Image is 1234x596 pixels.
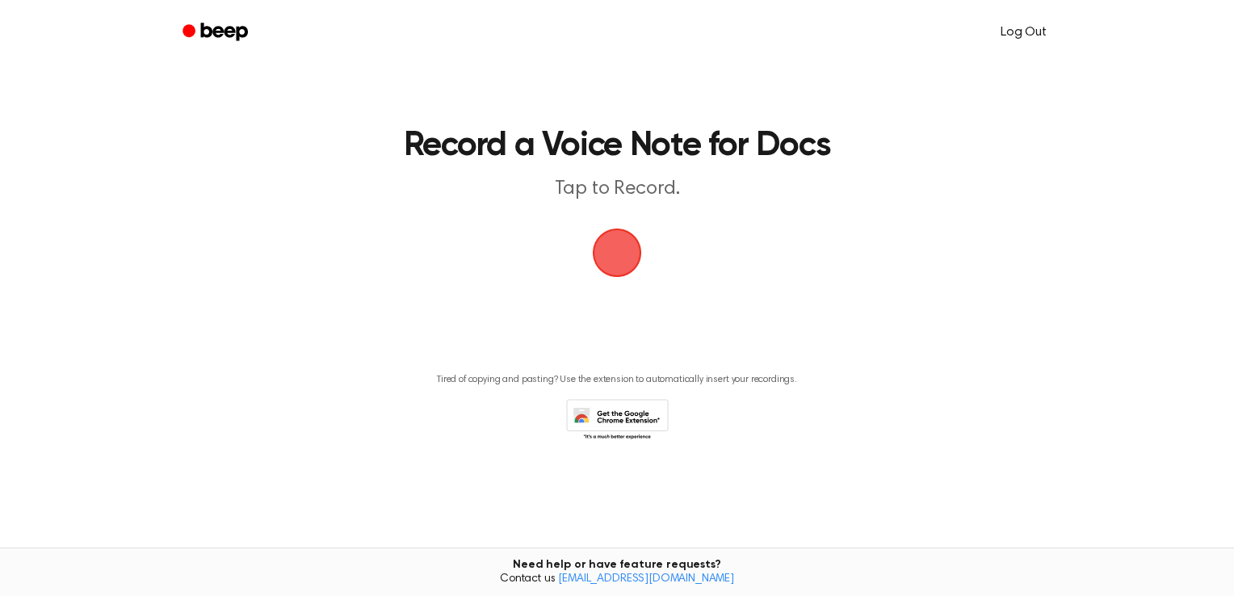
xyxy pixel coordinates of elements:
[204,129,1030,163] h1: Record a Voice Note for Docs
[593,229,641,277] img: Beep Logo
[984,13,1063,52] a: Log Out
[437,374,797,386] p: Tired of copying and pasting? Use the extension to automatically insert your recordings.
[307,176,927,203] p: Tap to Record.
[171,17,262,48] a: Beep
[558,573,734,585] a: [EMAIL_ADDRESS][DOMAIN_NAME]
[10,573,1224,587] span: Contact us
